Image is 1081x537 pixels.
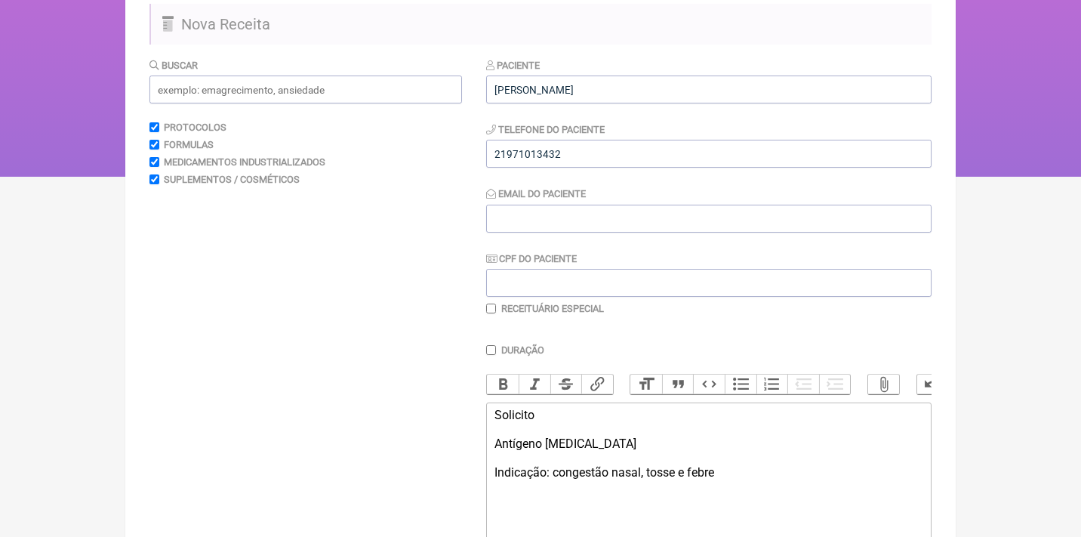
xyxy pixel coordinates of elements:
[868,375,900,394] button: Attach Files
[486,124,605,135] label: Telefone do Paciente
[693,375,725,394] button: Code
[164,174,300,185] label: Suplementos / Cosméticos
[149,76,462,103] input: exemplo: emagrecimento, ansiedade
[819,375,851,394] button: Increase Level
[149,60,198,71] label: Buscar
[550,375,582,394] button: Strikethrough
[149,4,932,45] h2: Nova Receita
[486,60,540,71] label: Paciente
[164,122,226,133] label: Protocolos
[519,375,550,394] button: Italic
[164,156,325,168] label: Medicamentos Industrializados
[917,375,949,394] button: Undo
[756,375,788,394] button: Numbers
[486,253,577,264] label: CPF do Paciente
[486,188,586,199] label: Email do Paciente
[662,375,694,394] button: Quote
[501,344,544,356] label: Duração
[630,375,662,394] button: Heading
[494,408,923,480] div: Solicito Antígeno [MEDICAL_DATA] Indicação: congestão nasal, tosse e febre
[487,375,519,394] button: Bold
[787,375,819,394] button: Decrease Level
[581,375,613,394] button: Link
[164,139,214,150] label: Formulas
[725,375,756,394] button: Bullets
[501,303,604,314] label: Receituário Especial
